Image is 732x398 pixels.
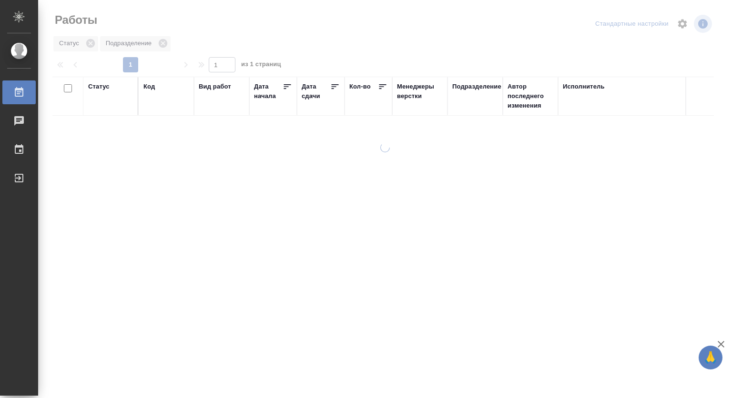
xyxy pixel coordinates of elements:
span: 🙏 [702,348,719,368]
div: Дата начала [254,82,283,101]
div: Статус [88,82,110,91]
div: Менеджеры верстки [397,82,443,101]
div: Дата сдачи [302,82,330,101]
div: Исполнитель [563,82,605,91]
div: Подразделение [452,82,501,91]
div: Автор последнего изменения [508,82,553,110]
div: Вид работ [199,82,231,91]
button: 🙏 [699,346,722,369]
div: Кол-во [349,82,371,91]
div: Код [143,82,155,91]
